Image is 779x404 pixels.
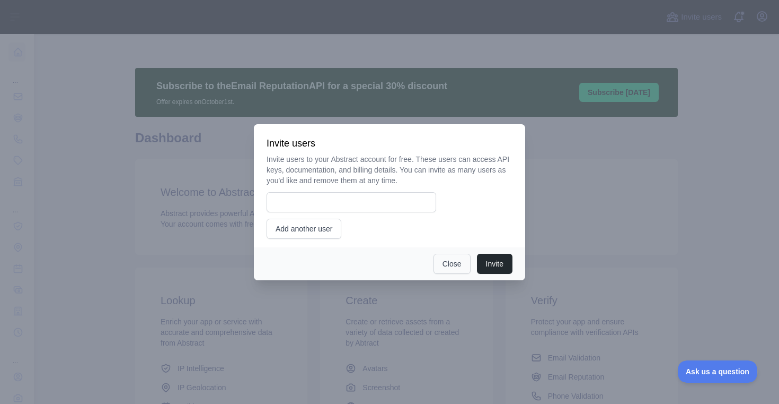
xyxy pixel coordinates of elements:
p: Invite users to your Abstract account for free. These users can access API keys, documentation, a... [267,154,512,186]
button: Invite [477,254,512,274]
button: Close [433,254,471,274]
h3: Invite users [267,137,512,150]
iframe: Toggle Customer Support [678,360,758,383]
button: Add another user [267,219,341,239]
